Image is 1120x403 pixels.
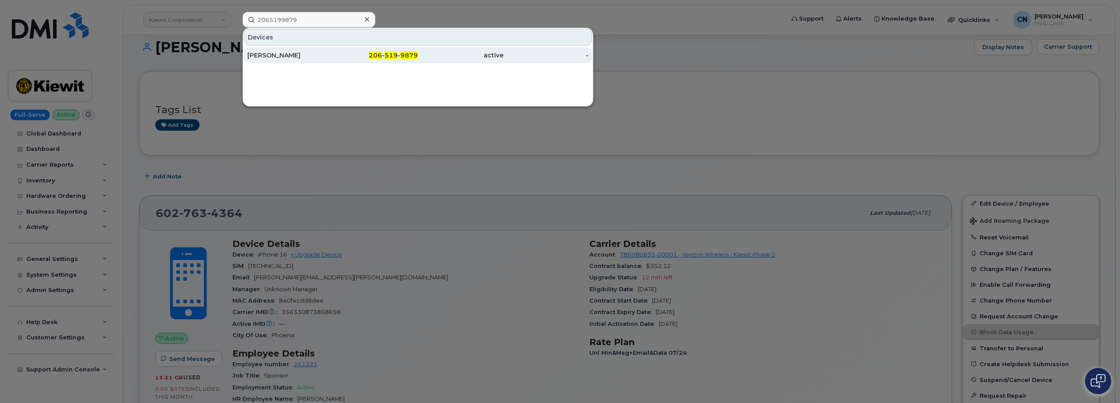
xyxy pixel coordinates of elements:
[369,51,382,59] span: 206
[503,51,589,60] div: -
[244,29,592,46] div: Devices
[333,51,418,60] div: - -
[244,47,592,63] a: [PERSON_NAME]206-519-9879active-
[400,51,418,59] span: 9879
[243,12,375,28] input: Find something...
[418,51,503,60] div: active
[385,51,398,59] span: 519
[247,51,333,60] div: [PERSON_NAME]
[1091,374,1106,388] img: Open chat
